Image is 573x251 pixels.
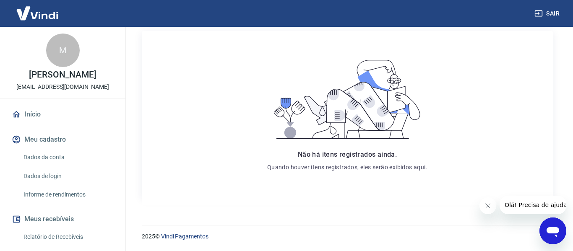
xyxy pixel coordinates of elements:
iframe: Botão para abrir a janela de mensagens [539,217,566,244]
a: Início [10,105,115,124]
a: Relatório de Recebíveis [20,228,115,246]
span: Olá! Precisa de ajuda? [5,6,70,13]
p: [PERSON_NAME] [29,70,96,79]
iframe: Fechar mensagem [479,197,496,214]
button: Meu cadastro [10,130,115,149]
p: Quando houver itens registrados, eles serão exibidos aqui. [267,163,427,171]
button: Sair [533,6,563,21]
iframe: Mensagem da empresa [500,196,566,214]
img: Vindi [10,0,65,26]
a: Dados da conta [20,149,115,166]
div: M [46,34,80,67]
a: Informe de rendimentos [20,186,115,203]
span: Não há itens registrados ainda. [298,150,397,158]
p: [EMAIL_ADDRESS][DOMAIN_NAME] [16,83,109,91]
p: 2025 © [142,232,553,241]
a: Dados de login [20,168,115,185]
button: Meus recebíveis [10,210,115,228]
a: Vindi Pagamentos [161,233,208,240]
